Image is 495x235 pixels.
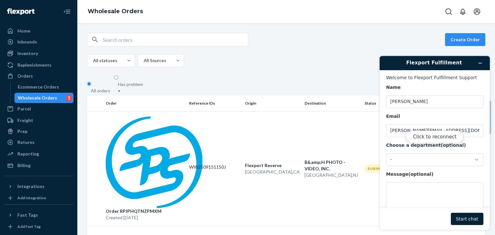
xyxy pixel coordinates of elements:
a: Inventory [4,48,73,59]
input: All Sources [143,57,144,64]
div: Inbounds [17,39,37,45]
button: Open notifications [456,5,469,18]
a: Ecommerce Orders [15,82,74,92]
p: Created [DATE] [106,214,184,221]
button: Integrations [4,181,73,192]
a: Returns [4,137,73,147]
span: Chat [14,5,27,10]
div: Submitting [364,164,399,173]
th: Reference IDs [187,96,242,111]
a: Add Fast Tag [4,223,73,230]
img: Flexport logo [7,8,34,15]
iframe: Find more information here [374,51,495,235]
th: Destination [302,96,362,111]
input: Search orders [103,33,248,46]
button: Open account menu [471,5,483,18]
a: Orders [4,71,73,81]
p: Flexport Reserve [245,162,299,169]
a: Reporting [4,149,73,159]
div: Ecommerce Orders [18,84,59,90]
div: Integrations [17,183,44,190]
th: Order [103,96,187,111]
div: Orders [17,73,33,79]
div: Fast Tags [17,212,38,218]
button: Create Order [445,33,485,46]
div: 1 [66,95,72,101]
a: Home [4,26,73,36]
div: Add Integration [17,195,46,201]
div: Inventory [17,50,38,57]
p: B&amp;H PHOTO - VIDEO, INC. [305,159,359,172]
p: [GEOGRAPHIC_DATA] , NJ [305,172,359,178]
div: Freight [17,117,33,124]
p: [GEOGRAPHIC_DATA] , CA [245,169,299,175]
a: Add Integration [4,194,73,202]
button: Fast Tags [4,210,73,220]
div: Wholesale Orders [18,95,57,101]
a: Prep [4,126,73,136]
a: Wholesale Orders [88,8,143,15]
div: Returns [17,139,34,146]
p: WW2509151150J [189,164,240,170]
button: Open Search Box [442,5,455,18]
a: Billing [4,160,73,171]
button: Close Navigation [61,5,73,18]
p: Order RPJPHQTNZPMXM [106,208,184,214]
div: • [118,88,143,94]
div: Reporting [17,151,39,157]
input: Has problem• [114,75,118,80]
img: sps-commerce logo [106,117,202,208]
th: Origin [242,96,302,111]
a: Freight [4,115,73,126]
div: Add Fast Tag [17,224,41,229]
ol: breadcrumbs [82,2,148,21]
div: All orders [91,88,110,94]
div: Replenishments [17,62,52,68]
div: Prep [17,128,27,135]
div: Has problem [118,81,143,94]
div: Parcel [17,106,31,112]
input: All statuses [92,57,93,64]
th: Status [362,96,418,111]
a: Inbounds [4,37,73,47]
div: Billing [17,162,31,169]
a: Wholesale Orders1 [15,93,74,103]
div: Home [17,28,30,34]
a: Parcel [4,104,73,114]
input: All orders [87,82,91,86]
a: Replenishments [4,60,73,70]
